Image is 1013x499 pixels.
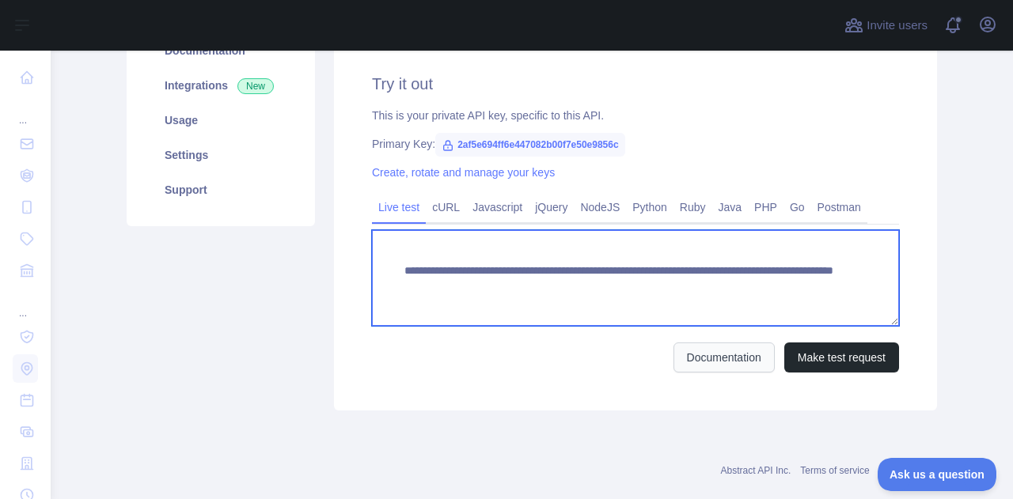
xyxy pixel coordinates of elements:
[811,195,867,220] a: Postman
[529,195,574,220] a: jQuery
[878,458,997,491] iframe: Toggle Customer Support
[372,166,555,179] a: Create, rotate and manage your keys
[673,342,775,372] a: Documentation
[721,465,791,476] a: Abstract API Inc.
[372,73,899,95] h2: Try it out
[146,33,296,68] a: Documentation
[372,108,899,123] div: This is your private API key, specific to this API.
[712,195,749,220] a: Java
[574,195,626,220] a: NodeJS
[673,195,712,220] a: Ruby
[748,195,783,220] a: PHP
[784,342,899,372] button: Make test request
[146,172,296,207] a: Support
[372,195,426,220] a: Live test
[626,195,673,220] a: Python
[466,195,529,220] a: Javascript
[372,136,899,152] div: Primary Key:
[13,288,38,319] div: ...
[435,133,625,157] span: 2af5e694ff6e447082b00f7e50e9856c
[146,103,296,138] a: Usage
[237,78,274,94] span: New
[867,17,928,35] span: Invite users
[13,95,38,127] div: ...
[783,195,811,220] a: Go
[800,465,869,476] a: Terms of service
[146,138,296,172] a: Settings
[841,13,931,38] button: Invite users
[146,68,296,103] a: Integrations New
[426,195,466,220] a: cURL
